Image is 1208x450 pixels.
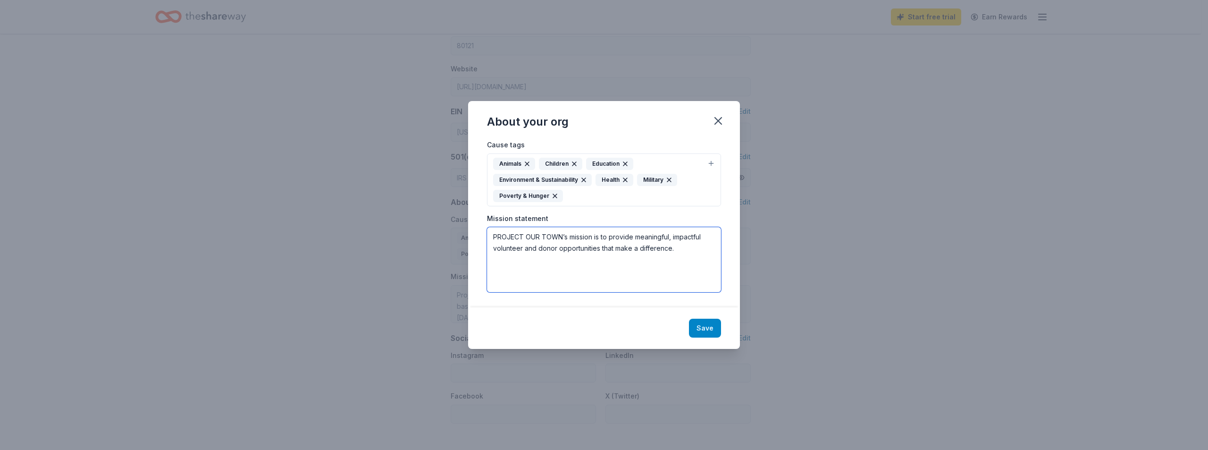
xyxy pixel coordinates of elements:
div: Military [637,174,677,186]
div: Poverty & Hunger [493,190,563,202]
label: Mission statement [487,214,548,223]
div: Environment & Sustainability [493,174,592,186]
label: Cause tags [487,140,525,150]
div: Health [596,174,633,186]
div: Education [586,158,633,170]
div: Children [539,158,582,170]
div: Animals [493,158,535,170]
div: About your org [487,114,569,129]
button: AnimalsChildrenEducationEnvironment & SustainabilityHealthMilitaryPoverty & Hunger [487,153,721,206]
textarea: PROJECT OUR TOWN’s mission is to provide meaningful, impactful volunteer and donor opportunities ... [487,227,721,292]
button: Save [689,319,721,338]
